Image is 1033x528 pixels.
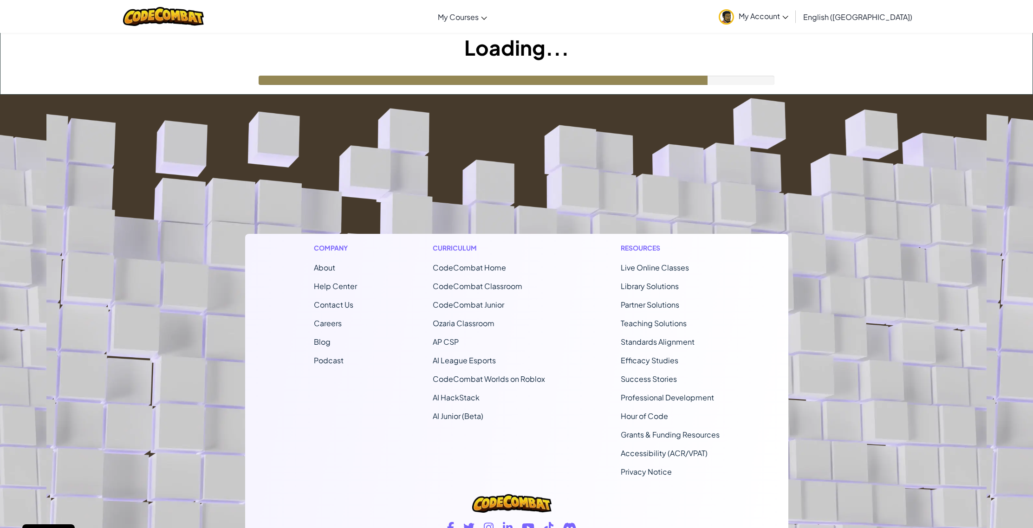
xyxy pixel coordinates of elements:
[433,374,545,384] a: CodeCombat Worlds on Roblox
[472,494,551,513] img: CodeCombat logo
[621,263,689,272] a: Live Online Classes
[0,33,1033,62] h1: Loading...
[621,337,695,347] a: Standards Alignment
[621,243,720,253] h1: Resources
[433,393,480,402] a: AI HackStack
[314,337,331,347] a: Blog
[719,9,734,25] img: avatar
[433,355,496,365] a: AI League Esports
[314,243,357,253] h1: Company
[433,4,492,29] a: My Courses
[621,411,668,421] a: Hour of Code
[621,467,672,476] a: Privacy Notice
[314,355,344,365] a: Podcast
[621,448,708,458] a: Accessibility (ACR/VPAT)
[314,281,357,291] a: Help Center
[621,318,687,328] a: Teaching Solutions
[433,318,494,328] a: Ozaria Classroom
[438,12,479,22] span: My Courses
[314,300,353,309] span: Contact Us
[433,263,506,272] span: CodeCombat Home
[433,411,483,421] a: AI Junior (Beta)
[123,7,204,26] img: CodeCombat logo
[433,243,545,253] h1: Curriculum
[799,4,917,29] a: English ([GEOGRAPHIC_DATA])
[314,263,335,272] a: About
[314,318,342,328] a: Careers
[433,300,504,309] a: CodeCombat Junior
[803,12,912,22] span: English ([GEOGRAPHIC_DATA])
[714,2,793,31] a: My Account
[621,281,679,291] a: Library Solutions
[621,393,714,402] a: Professional Development
[621,430,720,439] a: Grants & Funding Resources
[433,337,459,347] a: AP CSP
[433,281,522,291] a: CodeCombat Classroom
[621,355,678,365] a: Efficacy Studies
[621,300,679,309] a: Partner Solutions
[621,374,677,384] a: Success Stories
[739,11,788,21] span: My Account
